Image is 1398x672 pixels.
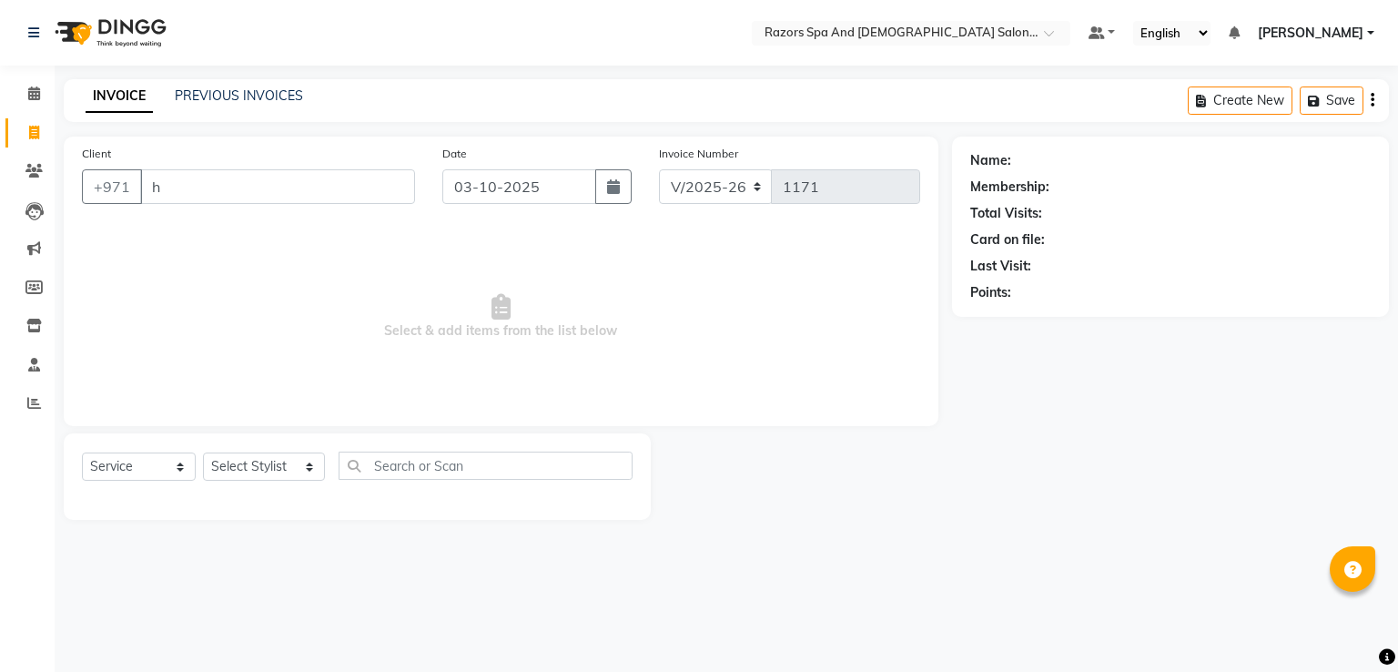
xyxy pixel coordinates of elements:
label: Date [442,146,467,162]
button: Create New [1188,87,1292,115]
button: +971 [82,169,142,204]
div: Total Visits: [970,204,1042,223]
div: Last Visit: [970,257,1031,276]
label: Client [82,146,111,162]
div: Points: [970,283,1011,302]
span: [PERSON_NAME] [1258,24,1363,43]
input: Search by Name/Mobile/Email/Code [140,169,415,204]
span: Select & add items from the list below [82,226,920,408]
div: Name: [970,151,1011,170]
img: logo [46,7,171,58]
div: Card on file: [970,230,1045,249]
label: Invoice Number [659,146,738,162]
button: Save [1300,87,1363,115]
a: PREVIOUS INVOICES [175,87,303,104]
div: Membership: [970,178,1049,197]
input: Search or Scan [339,452,633,480]
a: INVOICE [86,80,153,113]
